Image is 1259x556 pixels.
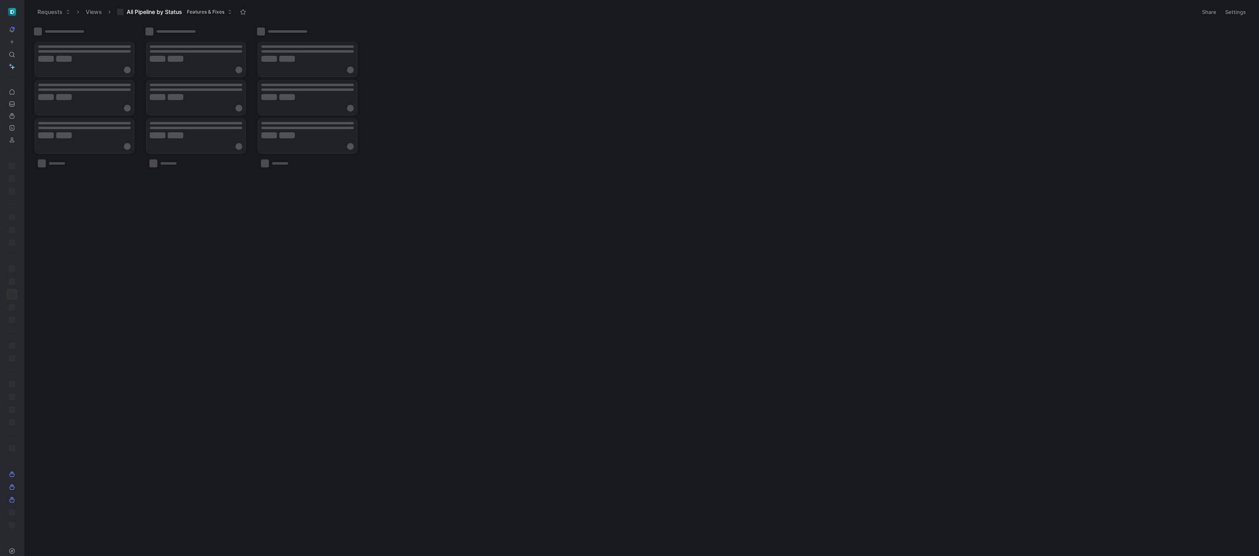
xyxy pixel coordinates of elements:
button: Settings [1222,6,1249,18]
button: Requests [34,6,74,18]
span: All Pipeline by Status [127,8,182,16]
button: All Pipeline by StatusFeatures & Fixes [114,6,236,18]
button: Share [1198,6,1220,18]
img: ShiftControl [8,8,16,16]
button: ShiftControl [6,6,18,18]
button: Views [82,6,106,18]
span: Features & Fixes [187,8,224,16]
